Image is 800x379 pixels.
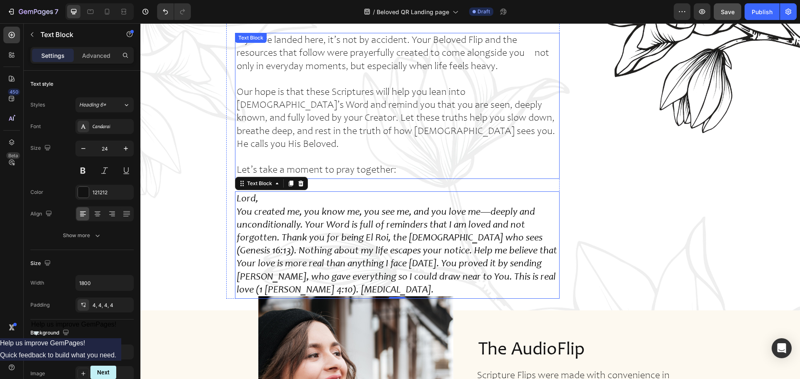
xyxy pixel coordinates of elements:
iframe: Design area [140,23,800,379]
button: Show survey - Help us improve GemPages! [31,321,117,338]
div: Candarai [92,123,132,131]
div: 450 [8,89,20,95]
p: Settings [41,51,65,60]
span: Help us improve GemPages! [31,321,117,328]
div: 4, 4, 4, 4 [92,302,132,309]
p: Advanced [82,51,110,60]
div: Beta [6,152,20,159]
div: Size [30,143,52,154]
div: Align [30,208,54,220]
p: 7 [55,7,58,17]
span: Save [721,8,735,15]
div: Color [30,188,43,196]
span: / [373,7,375,16]
span: Beloved QR Landing page [377,7,449,16]
button: 7 [3,3,62,20]
button: Show more [30,228,134,243]
div: Undo/Redo [157,3,191,20]
div: Padding [30,301,50,309]
div: 121212 [92,189,132,196]
span: Heading 6* [79,101,106,109]
div: Font [30,123,41,130]
h2: The AudioFlip [337,315,540,340]
p: Text Block [40,30,111,40]
span: Draft [477,8,490,15]
button: Heading 6* [75,97,134,112]
div: Show more [63,231,102,240]
div: Styles [30,101,45,109]
div: Publish [752,7,772,16]
div: Size [30,258,52,269]
div: Text style [30,80,53,88]
button: Publish [745,3,780,20]
input: Auto [76,275,133,290]
button: Save [714,3,741,20]
div: Width [30,279,44,287]
div: Open Intercom Messenger [772,338,792,358]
